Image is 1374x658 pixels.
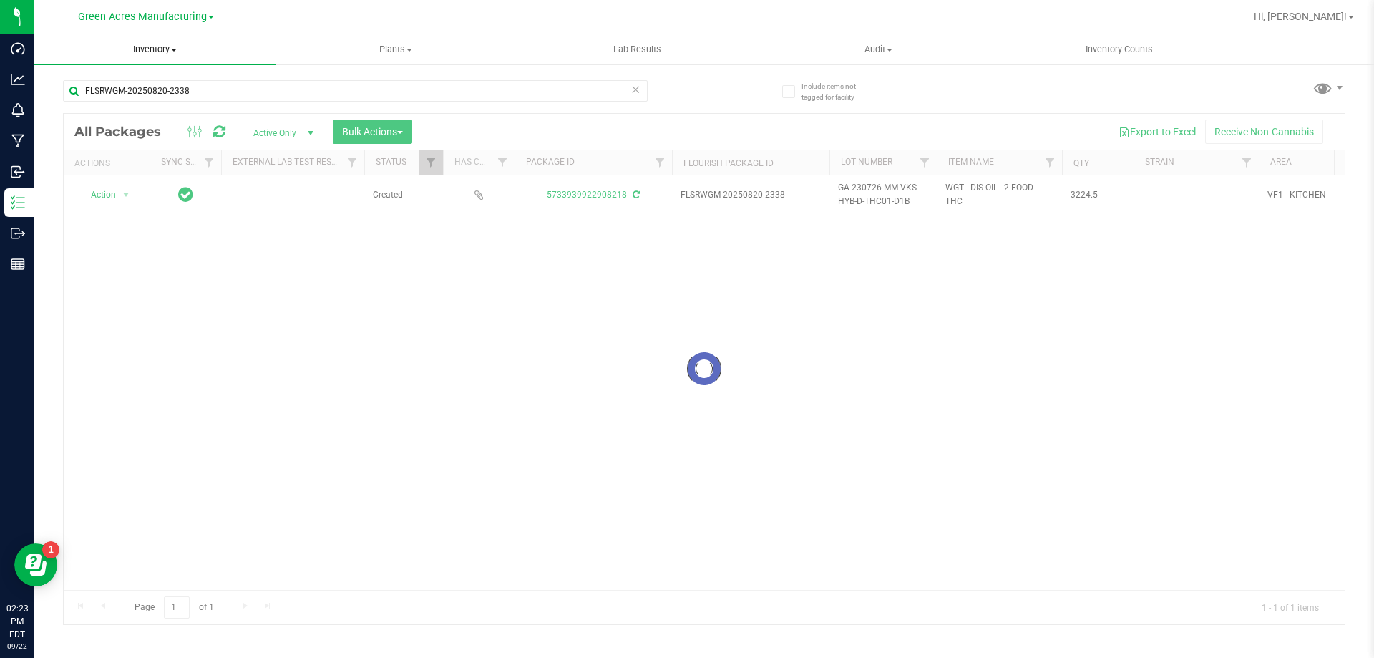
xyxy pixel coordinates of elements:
inline-svg: Analytics [11,72,25,87]
input: Search Package ID, Item Name, SKU, Lot or Part Number... [63,80,648,102]
span: Hi, [PERSON_NAME]! [1254,11,1347,22]
inline-svg: Inventory [11,195,25,210]
span: Inventory Counts [1066,43,1172,56]
span: Green Acres Manufacturing [78,11,207,23]
span: Inventory [34,43,276,56]
p: 02:23 PM EDT [6,602,28,641]
inline-svg: Outbound [11,226,25,241]
inline-svg: Reports [11,257,25,271]
span: Lab Results [594,43,681,56]
a: Plants [276,34,517,64]
a: Inventory Counts [999,34,1240,64]
span: Clear [630,80,640,99]
span: Plants [276,43,516,56]
inline-svg: Inbound [11,165,25,179]
iframe: Resource center [14,543,57,586]
iframe: Resource center unread badge [42,541,59,558]
inline-svg: Monitoring [11,103,25,117]
inline-svg: Dashboard [11,42,25,56]
a: Lab Results [517,34,758,64]
p: 09/22 [6,641,28,652]
inline-svg: Manufacturing [11,134,25,148]
span: Audit [759,43,998,56]
span: Include items not tagged for facility [801,81,873,102]
a: Inventory [34,34,276,64]
a: Audit [758,34,999,64]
